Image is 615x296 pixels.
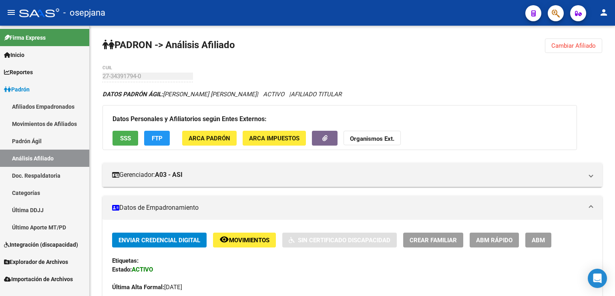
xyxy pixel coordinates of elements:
[4,240,78,249] span: Integración (discapacidad)
[113,131,138,146] button: SSS
[525,233,551,247] button: ABM
[588,269,607,288] div: Open Intercom Messenger
[4,68,33,77] span: Reportes
[344,131,401,146] button: Organismos Ext.
[113,114,567,125] h3: Datos Personales y Afiliatorios según Entes Externos:
[551,42,596,49] span: Cambiar Afiliado
[470,233,519,247] button: ABM Rápido
[4,275,73,284] span: Importación de Archivos
[410,237,457,244] span: Crear Familiar
[102,163,602,187] mat-expansion-panel-header: Gerenciador:A03 - ASI
[4,51,24,59] span: Inicio
[120,135,131,142] span: SSS
[102,91,342,98] i: | ACTIVO |
[112,203,583,212] mat-panel-title: Datos de Empadronamiento
[4,257,68,266] span: Explorador de Archivos
[182,131,237,146] button: ARCA Padrón
[155,170,183,179] strong: A03 - ASI
[112,170,583,179] mat-panel-title: Gerenciador:
[112,284,164,291] strong: Última Alta Formal:
[112,266,132,273] strong: Estado:
[6,8,16,17] mat-icon: menu
[282,233,397,247] button: Sin Certificado Discapacidad
[112,257,139,264] strong: Etiquetas:
[243,131,306,146] button: ARCA Impuestos
[545,39,602,53] button: Cambiar Afiliado
[102,91,257,98] span: [PERSON_NAME] [PERSON_NAME]
[403,233,463,247] button: Crear Familiar
[213,233,276,247] button: Movimientos
[132,266,153,273] strong: ACTIVO
[599,8,609,17] mat-icon: person
[249,135,299,142] span: ARCA Impuestos
[229,237,269,244] span: Movimientos
[102,39,235,51] strong: PADRON -> Análisis Afiliado
[119,237,200,244] span: Enviar Credencial Digital
[219,235,229,244] mat-icon: remove_red_eye
[4,85,30,94] span: Padrón
[112,233,207,247] button: Enviar Credencial Digital
[476,237,512,244] span: ABM Rápido
[152,135,163,142] span: FTP
[144,131,170,146] button: FTP
[63,4,105,22] span: - osepjana
[102,91,163,98] strong: DATOS PADRÓN ÁGIL:
[350,135,394,142] strong: Organismos Ext.
[102,196,602,220] mat-expansion-panel-header: Datos de Empadronamiento
[112,284,182,291] span: [DATE]
[291,91,342,98] span: AFILIADO TITULAR
[4,33,46,42] span: Firma Express
[298,237,390,244] span: Sin Certificado Discapacidad
[532,237,545,244] span: ABM
[189,135,230,142] span: ARCA Padrón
